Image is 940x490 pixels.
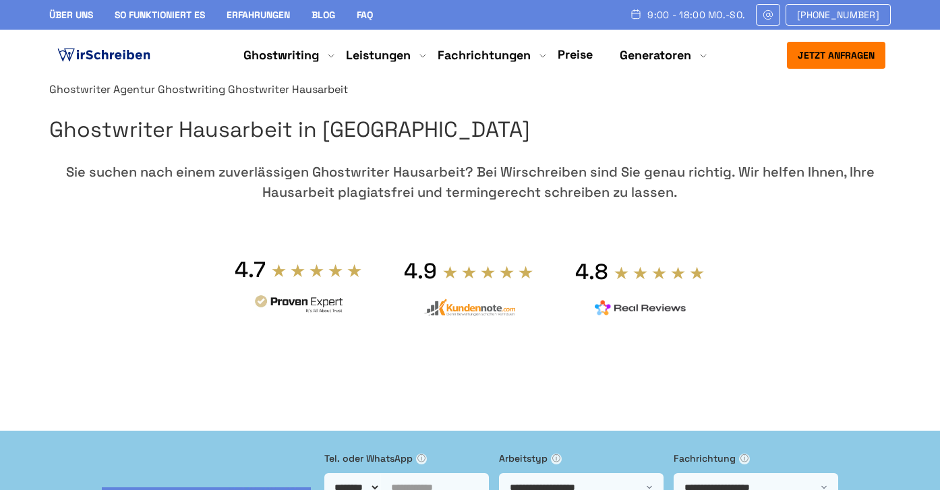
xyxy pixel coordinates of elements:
label: Fachrichtung [674,451,838,466]
button: Jetzt anfragen [787,42,885,69]
a: [PHONE_NUMBER] [786,4,891,26]
label: Arbeitstyp [499,451,664,466]
img: Schedule [630,9,642,20]
span: ⓘ [416,454,427,464]
img: logo ghostwriter-österreich [55,45,153,65]
a: Über uns [49,9,93,21]
a: So funktioniert es [115,9,205,21]
a: Ghostwriter Agentur [49,82,155,96]
div: 4.9 [404,257,437,284]
a: Ghostwriting [243,47,319,63]
div: 4.7 [235,256,266,283]
a: Erfahrungen [227,9,290,21]
span: ⓘ [551,454,562,464]
span: [PHONE_NUMBER] [797,9,879,20]
div: Sie suchen nach einem zuverlässigen Ghostwriter Hausarbeit? Bei Wirschreiben sind Sie genau richt... [49,162,891,202]
label: Tel. oder WhatsApp [324,451,489,466]
img: stars [442,265,534,280]
img: provenexpert [253,293,345,318]
a: Ghostwriting [158,82,225,96]
img: stars [614,266,705,280]
a: Leistungen [346,47,411,63]
div: 4.8 [575,258,608,285]
span: Ghostwriter Hausarbeit [228,82,348,96]
img: realreviews [595,300,686,316]
h1: Ghostwriter Hausarbeit in [GEOGRAPHIC_DATA] [49,113,891,147]
span: 9:00 - 18:00 Mo.-So. [647,9,745,20]
img: stars [271,263,363,278]
span: ⓘ [739,454,750,464]
a: Generatoren [620,47,691,63]
a: Blog [312,9,335,21]
a: Fachrichtungen [438,47,531,63]
img: Email [762,9,774,20]
a: FAQ [357,9,373,21]
img: kundennote [423,299,515,317]
a: Preise [558,47,593,62]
